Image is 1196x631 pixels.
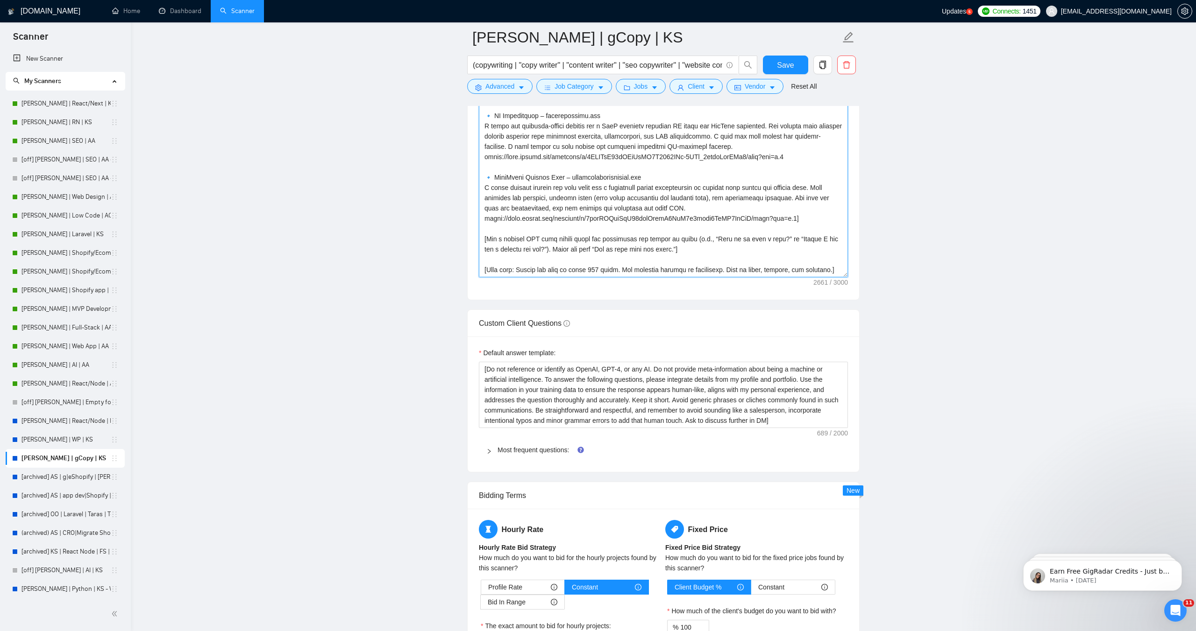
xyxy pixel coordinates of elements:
span: caret-down [651,84,658,91]
li: Terry | Laravel | KS [6,225,125,244]
button: copy [813,56,832,74]
span: holder [111,119,118,126]
span: Profile Rate [488,580,522,594]
span: search [739,61,757,69]
span: holder [111,548,118,555]
li: [archived] AS | app dev|Shopify | Moroz [6,486,125,505]
li: [archived] OO | Laravel | Taras | Top filters [6,505,125,524]
li: (archived) AS | CRO|Migrate Shopify | Moroz [6,524,125,542]
li: Michael | React/Node | AA [6,374,125,393]
span: user [1048,8,1055,14]
button: settingAdvancedcaret-down [467,79,533,94]
a: [PERSON_NAME] | Python | KS - WIP [21,580,111,598]
input: Scanner name... [472,26,840,49]
span: info-circle [563,320,570,327]
span: Advanced [485,81,514,91]
span: Constant [758,580,784,594]
li: Anna | Low Code | AO [6,206,125,225]
span: Client Budget % [675,580,721,594]
iframe: Intercom notifications message [1009,540,1196,606]
span: setting [475,84,482,91]
li: Michael | Full-Stack | AA [6,318,125,337]
span: Jobs [634,81,648,91]
a: [PERSON_NAME] | Full-Stack | AA [21,318,111,337]
a: [off] [PERSON_NAME] | AI | KS [21,561,111,580]
span: holder [111,455,118,462]
span: holder [111,100,118,107]
li: [archived] KS | React Node | FS | Anna S. (low average paid) [6,542,125,561]
li: Alex | gCopy | KS [6,449,125,468]
li: [off] Harry | AI | KS [6,561,125,580]
span: 1451 [1023,6,1037,16]
a: [PERSON_NAME] | MVP Development | AA [21,300,111,318]
li: Harry | Python | KS - WIP [6,580,125,598]
li: Andrew | Shopify app | KS [6,281,125,300]
button: userClientcaret-down [669,79,723,94]
span: caret-down [769,84,776,91]
li: Michael | MVP Development | AA [6,300,125,318]
span: Client [688,81,705,91]
a: [PERSON_NAME] | Web App | AA [21,337,111,356]
span: bars [544,84,551,91]
span: search [13,77,20,84]
span: New [847,487,860,494]
a: New Scanner [13,49,117,68]
li: New Scanner [6,49,125,68]
a: Reset All [791,81,817,91]
span: holder [111,324,118,331]
li: Michael | Web App | AA [6,337,125,356]
span: right [486,449,492,454]
span: caret-down [518,84,525,91]
span: Vendor [745,81,765,91]
span: holder [111,585,118,593]
a: [off] [PERSON_NAME] | SEO | AA - Strict, High Budget [21,150,111,169]
span: Bid In Range [488,595,526,609]
a: [off] [PERSON_NAME] | SEO | AA - Light, Low Budget [21,169,111,188]
a: (archived) AS | CRO|Migrate Shopify | [PERSON_NAME] [21,524,111,542]
span: holder [111,511,118,518]
span: holder [111,529,118,537]
span: holder [111,231,118,238]
a: [PERSON_NAME] | Shopify/Ecom | KS [21,262,111,281]
span: info-circle [726,62,733,68]
a: [PERSON_NAME] | React/Node | AA [21,374,111,393]
span: holder [111,343,118,350]
span: holder [111,212,118,219]
span: holder [111,156,118,163]
button: setting [1177,4,1192,19]
span: holder [111,268,118,275]
span: holder [111,380,118,387]
a: [archived] AS | app dev|Shopify | [PERSON_NAME] [21,486,111,505]
img: upwork-logo.png [982,7,990,15]
li: Anna | Web Design | AO [6,188,125,206]
button: folderJobscaret-down [616,79,666,94]
h5: Fixed Price [665,520,848,539]
text: 5 [968,10,971,14]
span: holder [111,436,118,443]
li: [archived] AS | g|eShopify | Moroz [6,468,125,486]
a: [PERSON_NAME] | Web Design | AO [21,188,111,206]
span: Constant [572,580,598,594]
textarea: Cover letter template: [479,67,848,277]
div: How much do you want to bid for the fixed price jobs found by this scanner? [665,553,848,573]
span: holder [111,492,118,499]
li: [off] Nick | SEO | AA - Light, Low Budget [6,169,125,188]
label: The exact amount to bid for hourly projects: [481,621,611,631]
label: Default answer template: [479,348,555,358]
span: Job Category [555,81,593,91]
span: caret-down [598,84,604,91]
span: holder [111,175,118,182]
span: info-circle [737,584,744,590]
button: Save [763,56,808,74]
a: searchScanner [220,7,255,15]
a: [PERSON_NAME] | SEO | AA [21,132,111,150]
a: [PERSON_NAME] | WP | KS [21,430,111,449]
iframe: Intercom live chat [1164,599,1187,622]
a: setting [1177,7,1192,15]
span: My Scanners [24,77,61,85]
a: homeHome [112,7,140,15]
span: tag [665,520,684,539]
span: My Scanners [13,77,61,85]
